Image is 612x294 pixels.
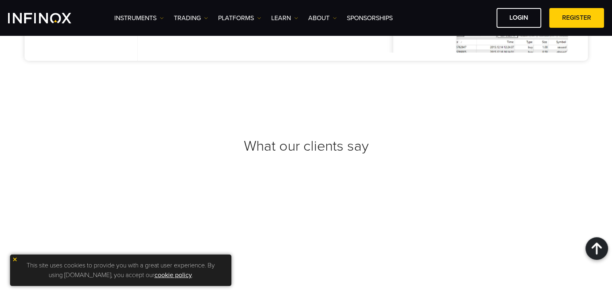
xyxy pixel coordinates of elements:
[25,137,588,155] h2: What our clients say
[218,13,261,23] a: PLATFORMS
[174,13,208,23] a: TRADING
[308,13,337,23] a: ABOUT
[12,257,18,262] img: yellow close icon
[8,13,90,23] a: INFINOX Logo
[114,13,164,23] a: Instruments
[155,271,192,279] a: cookie policy
[497,8,541,28] a: LOGIN
[14,259,227,282] p: This site uses cookies to provide you with a great user experience. By using [DOMAIN_NAME], you a...
[347,13,393,23] a: SPONSORSHIPS
[271,13,298,23] a: Learn
[549,8,604,28] a: REGISTER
